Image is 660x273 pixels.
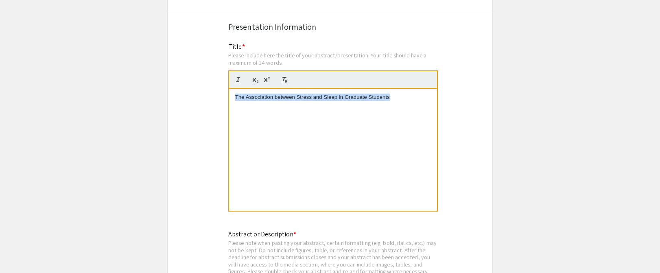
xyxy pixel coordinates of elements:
mat-label: Title [228,42,245,51]
mat-label: Abstract or Description [228,230,296,238]
p: The Association between Stress and Sleep in Graduate Students [235,94,431,101]
div: Please include here the title of your abstract/presentation. Your title should have a maximum of ... [228,52,438,66]
div: Presentation Information [228,21,432,33]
